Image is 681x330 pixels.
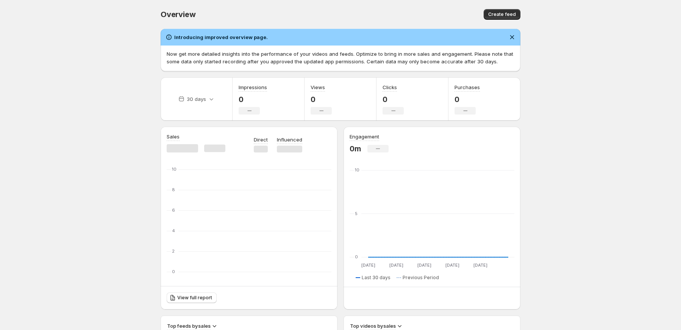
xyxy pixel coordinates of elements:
[167,322,211,330] h3: Top feeds by sales
[167,50,514,65] p: Now get more detailed insights into the performance of your videos and feeds. Optimize to bring i...
[350,144,361,153] p: 0m
[383,95,404,104] p: 0
[455,95,480,104] p: 0
[172,187,175,192] text: 8
[172,248,175,254] text: 2
[311,95,332,104] p: 0
[350,133,379,140] h3: Engagement
[383,83,397,91] h3: Clicks
[361,262,375,268] text: [DATE]
[172,269,175,274] text: 0
[473,262,487,268] text: [DATE]
[167,292,217,303] a: View full report
[172,167,176,172] text: 10
[161,10,195,19] span: Overview
[254,136,268,143] p: Direct
[187,95,206,103] p: 30 days
[484,9,520,20] button: Create feed
[445,262,459,268] text: [DATE]
[403,275,439,281] span: Previous Period
[174,33,268,41] h2: Introducing improved overview page.
[177,295,212,301] span: View full report
[355,254,358,259] text: 0
[239,95,267,104] p: 0
[417,262,431,268] text: [DATE]
[167,133,180,140] h3: Sales
[355,167,359,173] text: 10
[455,83,480,91] h3: Purchases
[355,211,358,216] text: 5
[311,83,325,91] h3: Views
[488,11,516,17] span: Create feed
[389,262,403,268] text: [DATE]
[507,32,517,42] button: Dismiss notification
[172,228,175,233] text: 4
[172,207,175,213] text: 6
[239,83,267,91] h3: Impressions
[277,136,302,143] p: Influenced
[350,322,396,330] h3: Top videos by sales
[362,275,390,281] span: Last 30 days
